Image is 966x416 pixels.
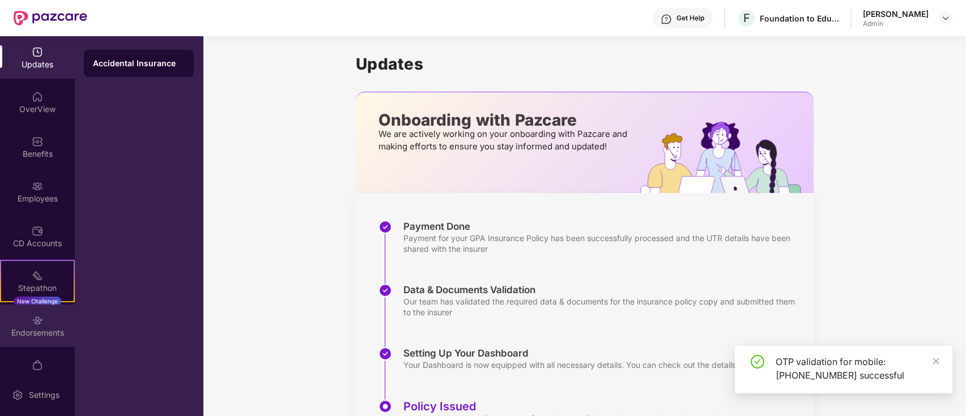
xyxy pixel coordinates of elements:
[356,54,814,74] h1: Updates
[25,389,63,401] div: Settings
[676,14,704,23] div: Get Help
[14,11,87,25] img: New Pazcare Logo
[640,122,813,193] img: hrOnboarding
[403,400,752,413] div: Policy Issued
[743,11,750,25] span: F
[403,347,772,359] div: Setting Up Your Dashboard
[14,297,61,306] div: New Challenge
[32,270,43,281] img: svg+xml;base64,PHN2ZyB4bWxucz0iaHR0cDovL3d3dy53My5vcmcvMjAwMC9zdmciIHdpZHRoPSIyMSIgaGVpZ2h0PSIyMC...
[378,347,392,361] img: svg+xml;base64,PHN2ZyBpZD0iU3RlcC1Eb25lLTMyeDMyIiB4bWxucz0iaHR0cDovL3d3dy53My5vcmcvMjAwMC9zdmciIH...
[863,19,929,28] div: Admin
[378,284,392,297] img: svg+xml;base64,PHN2ZyBpZD0iU3RlcC1Eb25lLTMyeDMyIiB4bWxucz0iaHR0cDovL3d3dy53My5vcmcvMjAwMC9zdmciIH...
[760,13,839,24] div: Foundation to Educate Girls Globally
[776,355,939,382] div: OTP validation for mobile: [PHONE_NUMBER] successful
[403,220,802,233] div: Payment Done
[93,58,185,69] div: Accidental Insurance
[378,400,392,413] img: svg+xml;base64,PHN2ZyBpZD0iU3RlcC1BY3RpdmUtMzJ4MzIiIHhtbG5zPSJodHRwOi8vd3d3LnczLm9yZy8yMDAwL3N2Zy...
[932,357,940,365] span: close
[941,14,950,23] img: svg+xml;base64,PHN2ZyBpZD0iRHJvcGRvd24tMzJ4MzIiIHhtbG5zPSJodHRwOi8vd3d3LnczLm9yZy8yMDAwL3N2ZyIgd2...
[863,8,929,19] div: [PERSON_NAME]
[403,296,802,318] div: Our team has validated the required data & documents for the insurance policy copy and submitted ...
[32,136,43,147] img: svg+xml;base64,PHN2ZyBpZD0iQmVuZWZpdHMiIHhtbG5zPSJodHRwOi8vd3d3LnczLm9yZy8yMDAwL3N2ZyIgd2lkdGg9Ij...
[378,220,392,234] img: svg+xml;base64,PHN2ZyBpZD0iU3RlcC1Eb25lLTMyeDMyIiB4bWxucz0iaHR0cDovL3d3dy53My5vcmcvMjAwMC9zdmciIH...
[751,355,764,368] span: check-circle
[378,128,631,153] p: We are actively working on your onboarding with Pazcare and making efforts to ensure you stay inf...
[32,359,43,371] img: svg+xml;base64,PHN2ZyBpZD0iTXlfT3JkZXJzIiBkYXRhLW5hbWU9Ik15IE9yZGVycyIgeG1sbnM9Imh0dHA6Ly93d3cudz...
[1,282,74,294] div: Stepathon
[403,359,772,370] div: Your Dashboard is now equipped with all necessary details. You can check out the details from
[32,315,43,326] img: svg+xml;base64,PHN2ZyBpZD0iRW5kb3JzZW1lbnRzIiB4bWxucz0iaHR0cDovL3d3dy53My5vcmcvMjAwMC9zdmciIHdpZH...
[661,14,672,25] img: svg+xml;base64,PHN2ZyBpZD0iSGVscC0zMngzMiIgeG1sbnM9Imh0dHA6Ly93d3cudzMub3JnLzIwMDAvc3ZnIiB3aWR0aD...
[32,225,43,237] img: svg+xml;base64,PHN2ZyBpZD0iQ0RfQWNjb3VudHMiIGRhdGEtbmFtZT0iQ0QgQWNjb3VudHMiIHhtbG5zPSJodHRwOi8vd3...
[378,115,631,125] p: Onboarding with Pazcare
[12,389,23,401] img: svg+xml;base64,PHN2ZyBpZD0iU2V0dGluZy0yMHgyMCIgeG1sbnM9Imh0dHA6Ly93d3cudzMub3JnLzIwMDAvc3ZnIiB3aW...
[403,233,802,254] div: Payment for your GPA Insurance Policy has been successfully processed and the UTR details have be...
[403,284,802,296] div: Data & Documents Validation
[32,181,43,192] img: svg+xml;base64,PHN2ZyBpZD0iRW1wbG95ZWVzIiB4bWxucz0iaHR0cDovL3d3dy53My5vcmcvMjAwMC9zdmciIHdpZHRoPS...
[32,46,43,58] img: svg+xml;base64,PHN2ZyBpZD0iVXBkYXRlZCIgeG1sbnM9Imh0dHA6Ly93d3cudzMub3JnLzIwMDAvc3ZnIiB3aWR0aD0iMj...
[32,91,43,102] img: svg+xml;base64,PHN2ZyBpZD0iSG9tZSIgeG1sbnM9Imh0dHA6Ly93d3cudzMub3JnLzIwMDAvc3ZnIiB3aWR0aD0iMjAiIG...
